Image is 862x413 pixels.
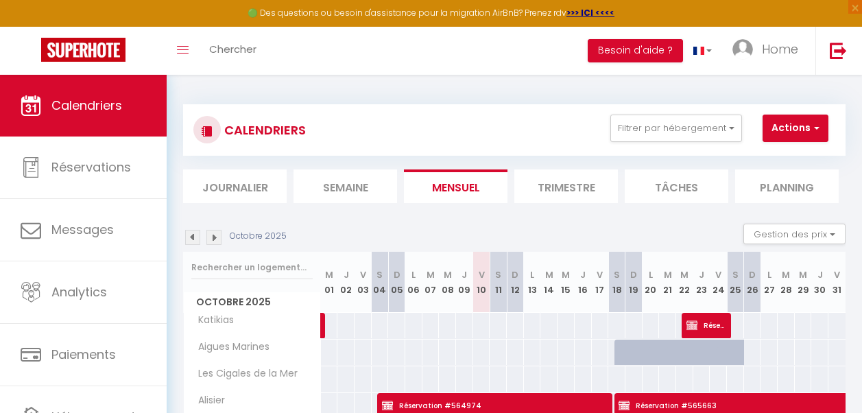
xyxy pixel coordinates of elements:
[191,255,313,280] input: Rechercher un logement...
[51,221,114,238] span: Messages
[686,312,725,338] span: Réservation #567886
[566,7,614,19] a: >>> ICI <<<<
[462,268,467,281] abbr: J
[592,252,609,313] th: 17
[676,252,693,313] th: 22
[767,268,771,281] abbr: L
[680,268,689,281] abbr: M
[422,252,440,313] th: 07
[495,268,501,281] abbr: S
[693,252,710,313] th: 23
[411,268,416,281] abbr: L
[715,268,721,281] abbr: V
[659,252,676,313] th: 21
[514,169,618,203] li: Trimestre
[427,268,435,281] abbr: M
[186,313,237,328] span: Katikias
[580,268,586,281] abbr: J
[186,340,273,355] span: Aigues Marines
[830,42,847,59] img: logout
[456,252,473,313] th: 09
[51,346,116,363] span: Paiements
[743,224,846,244] button: Gestion des prix
[625,252,643,313] th: 19
[540,252,558,313] th: 14
[828,252,846,313] th: 31
[372,252,389,313] th: 04
[575,252,592,313] th: 16
[51,158,131,176] span: Réservations
[649,268,653,281] abbr: L
[782,268,790,281] abbr: M
[588,39,683,62] button: Besoin d'aide ?
[209,42,256,56] span: Chercher
[344,268,349,281] abbr: J
[490,252,507,313] th: 11
[473,252,490,313] th: 10
[545,268,553,281] abbr: M
[811,252,828,313] th: 30
[444,268,452,281] abbr: M
[51,283,107,300] span: Analytics
[562,268,570,281] abbr: M
[608,252,625,313] th: 18
[325,268,333,281] abbr: M
[710,252,727,313] th: 24
[184,292,320,312] span: Octobre 2025
[183,169,287,203] li: Journalier
[834,268,840,281] abbr: V
[507,252,524,313] th: 12
[732,268,739,281] abbr: S
[795,252,812,313] th: 29
[512,268,518,281] abbr: D
[524,252,541,313] th: 13
[51,97,122,114] span: Calendriers
[230,230,287,243] p: Octobre 2025
[439,252,456,313] th: 08
[221,115,306,145] h3: CALENDRIERS
[630,268,637,281] abbr: D
[405,252,422,313] th: 06
[749,268,756,281] abbr: D
[530,268,534,281] abbr: L
[735,169,839,203] li: Planning
[558,252,575,313] th: 15
[761,252,778,313] th: 27
[376,268,383,281] abbr: S
[614,268,620,281] abbr: S
[404,169,507,203] li: Mensuel
[763,115,828,142] button: Actions
[41,38,125,62] img: Super Booking
[778,252,795,313] th: 28
[294,169,397,203] li: Semaine
[321,252,338,313] th: 01
[355,252,372,313] th: 03
[337,252,355,313] th: 02
[597,268,603,281] abbr: V
[479,268,485,281] abbr: V
[625,169,728,203] li: Tâches
[610,115,742,142] button: Filtrer par hébergement
[199,27,267,75] a: Chercher
[394,268,400,281] abbr: D
[186,393,237,408] span: Alisier
[817,268,823,281] abbr: J
[699,268,704,281] abbr: J
[744,252,761,313] th: 26
[388,252,405,313] th: 05
[762,40,798,58] span: Home
[732,39,753,60] img: ...
[727,252,744,313] th: 25
[722,27,815,75] a: ... Home
[664,268,672,281] abbr: M
[799,268,807,281] abbr: M
[360,268,366,281] abbr: V
[186,366,301,381] span: Les Cigales de la Mer
[643,252,660,313] th: 20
